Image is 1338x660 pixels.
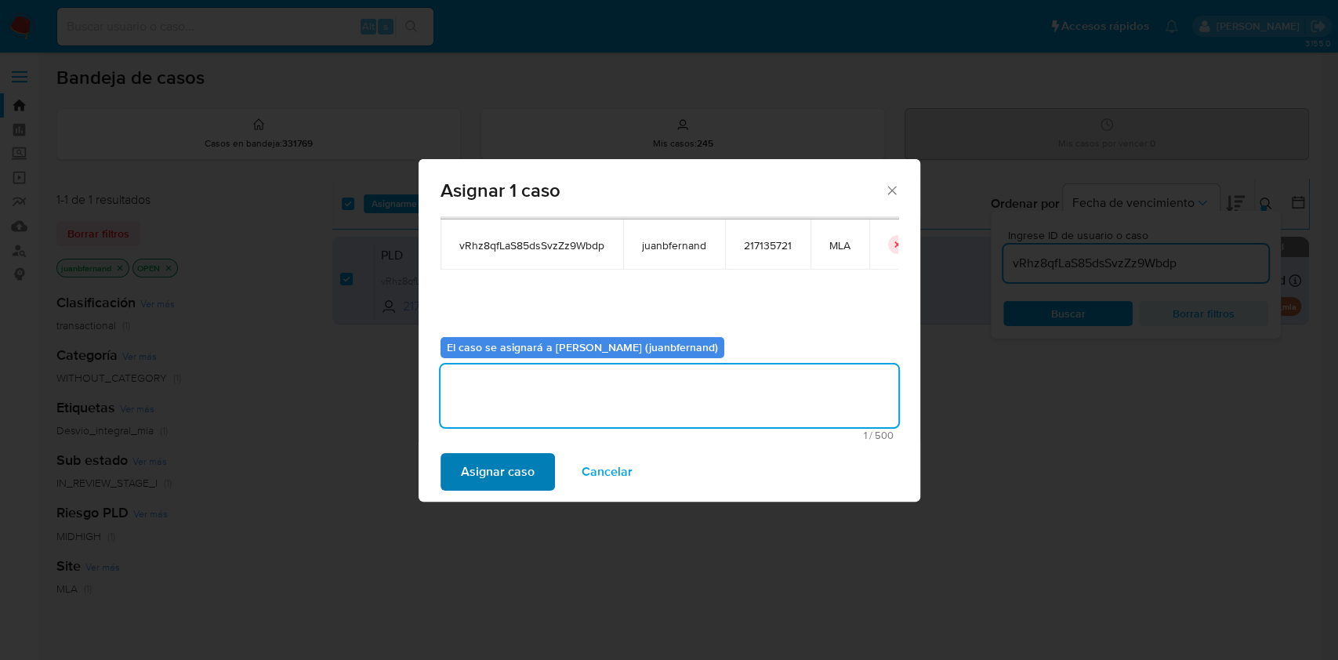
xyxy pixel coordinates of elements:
span: juanbfernand [642,238,706,252]
span: Asignar 1 caso [441,181,885,200]
span: vRhz8qfLaS85dsSvzZz9Wbdp [459,238,604,252]
button: icon-button [888,235,907,254]
span: MLA [829,238,850,252]
span: 217135721 [744,238,792,252]
button: Cerrar ventana [884,183,898,197]
span: Máximo 500 caracteres [445,430,894,441]
b: El caso se asignará a [PERSON_NAME] (juanbfernand) [447,339,718,355]
button: Cancelar [561,453,653,491]
span: Asignar caso [461,455,535,489]
button: Asignar caso [441,453,555,491]
div: assign-modal [419,159,920,502]
span: Cancelar [582,455,633,489]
